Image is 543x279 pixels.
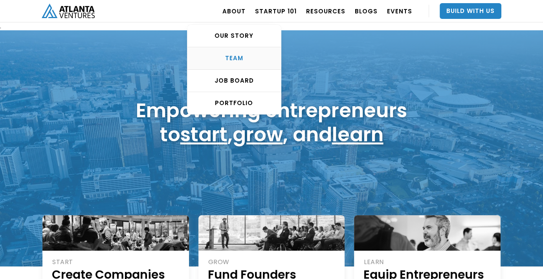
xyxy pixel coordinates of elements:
[187,54,281,62] div: TEAM
[364,258,492,266] div: LEARN
[332,120,383,148] a: learn
[233,120,283,148] a: grow
[440,3,501,19] a: Build With Us
[52,258,180,266] div: START
[136,98,407,146] h1: Empowering entrepreneurs to , , and
[187,99,281,107] div: PORTFOLIO
[208,258,336,266] div: GROW
[187,70,281,92] a: Job Board
[180,120,227,148] a: start
[187,47,281,70] a: TEAM
[187,77,281,85] div: Job Board
[187,25,281,47] a: OUR STORY
[187,32,281,40] div: OUR STORY
[187,92,281,114] a: PORTFOLIO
